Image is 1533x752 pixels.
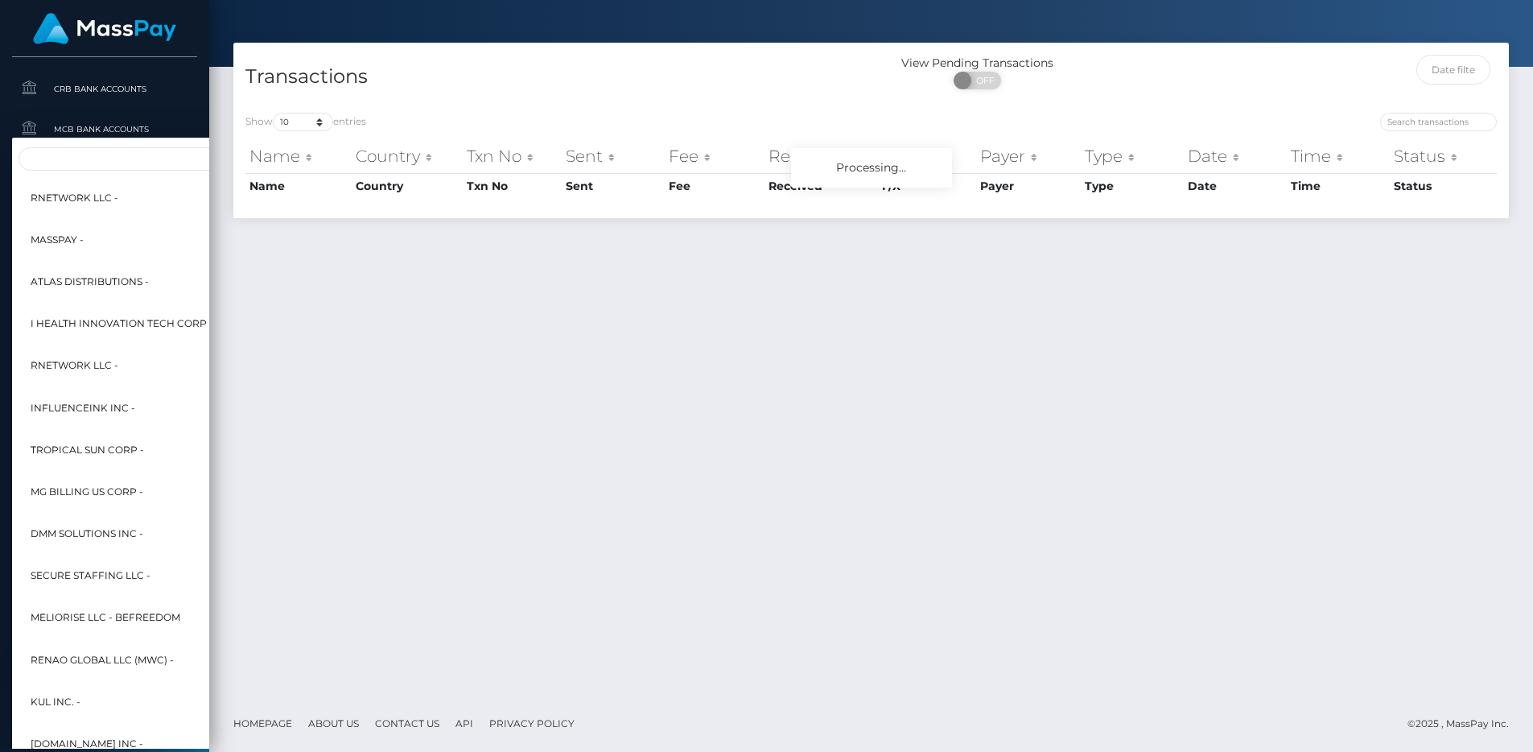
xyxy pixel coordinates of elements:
img: MassPay Logo [33,13,176,44]
th: Date [1184,173,1287,199]
th: Received [764,173,878,199]
span: DMM Solutions Inc - [31,523,143,544]
th: Txn No [463,140,562,172]
th: F/X [878,140,976,172]
a: MCB Bank Accounts [12,112,197,147]
label: Show entries [245,113,366,131]
span: Atlas Distributions - [31,271,149,292]
th: Time [1287,140,1390,172]
th: Type [1081,140,1183,172]
div: Processing... [791,148,952,188]
th: Fee [665,140,764,172]
span: MCB Bank Accounts [19,120,191,138]
a: CRB Bank Accounts [12,72,197,106]
th: Payer [976,173,1081,199]
span: I HEALTH INNOVATION TECH CORP - [31,313,213,334]
th: Name [245,173,352,199]
div: © 2025 , MassPay Inc. [1407,715,1521,733]
span: rNetwork LLC - [31,355,118,376]
th: Type [1081,173,1183,199]
span: RNetwork LLC - [31,188,118,209]
span: OFF [962,72,1003,89]
span: Kul Inc. - [31,692,80,713]
th: Payer [976,140,1081,172]
th: Country [352,173,463,199]
a: API [449,711,480,736]
th: Received [764,140,878,172]
th: Sent [562,173,664,199]
th: Name [245,140,352,172]
th: Status [1390,173,1497,199]
input: Date filter [1416,55,1490,85]
th: Date [1184,140,1287,172]
a: Contact Us [369,711,446,736]
a: Homepage [227,711,299,736]
span: Secure Staffing LLC - [31,565,150,586]
th: Txn No [463,173,562,199]
span: MG Billing US Corp - [31,481,143,502]
input: Search [19,147,373,171]
span: Renao Global LLC (MWC) - [31,650,174,671]
th: Time [1287,173,1390,199]
span: InfluenceInk Inc - [31,398,135,419]
th: Country [352,140,463,172]
select: Showentries [273,113,333,131]
a: About Us [302,711,365,736]
span: Tropical Sun Corp - [31,440,144,461]
th: Sent [562,140,664,172]
th: Status [1390,140,1497,172]
span: Meliorise LLC - BEfreedom [31,607,180,628]
a: Privacy Policy [483,711,581,736]
h4: Transactions [245,63,859,91]
span: CRB Bank Accounts [19,80,191,98]
input: Search transactions [1380,113,1497,131]
th: Fee [665,173,764,199]
span: MassPay - [31,229,84,250]
div: View Pending Transactions [872,55,1084,72]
